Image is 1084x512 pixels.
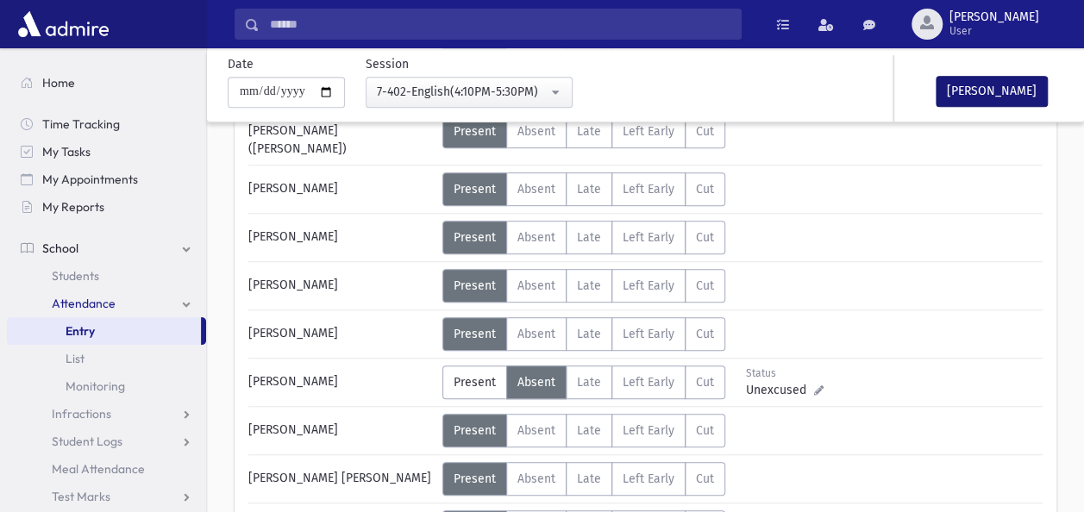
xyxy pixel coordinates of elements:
span: User [949,24,1039,38]
div: [PERSON_NAME] [240,414,442,447]
div: [PERSON_NAME] [240,365,442,399]
a: Meal Attendance [7,455,206,483]
a: List [7,345,206,372]
span: Time Tracking [42,116,120,132]
img: AdmirePro [14,7,113,41]
div: AttTypes [442,462,725,496]
a: My Reports [7,193,206,221]
span: Unexcused [746,381,813,399]
span: Cut [696,230,714,245]
span: Absent [517,375,555,390]
a: My Tasks [7,138,206,165]
a: Students [7,262,206,290]
span: Left Early [623,124,674,139]
span: Entry [66,323,95,339]
span: Late [577,124,601,139]
span: My Tasks [42,144,91,159]
span: Absent [517,182,555,197]
div: [PERSON_NAME] [240,221,442,254]
span: Left Early [623,182,674,197]
span: Cut [696,375,714,390]
span: Left Early [623,230,674,245]
span: Left Early [623,278,674,293]
a: Attendance [7,290,206,317]
a: Monitoring [7,372,206,400]
div: AttTypes [442,221,725,254]
span: Student Logs [52,434,122,449]
span: Late [577,230,601,245]
span: Home [42,75,75,91]
div: [PERSON_NAME] ([PERSON_NAME]) [240,115,442,158]
span: My Reports [42,199,104,215]
span: Present [454,471,496,486]
span: Late [577,182,601,197]
span: Infractions [52,406,111,421]
span: Present [454,278,496,293]
span: Present [454,375,496,390]
a: Home [7,69,206,97]
a: Student Logs [7,428,206,455]
div: [PERSON_NAME] [240,317,442,351]
button: 7-402-English(4:10PM-5:30PM) [366,77,573,108]
input: Search [260,9,741,40]
span: Late [577,423,601,438]
span: Cut [696,124,714,139]
span: Left Early [623,423,674,438]
div: AttTypes [442,365,725,399]
span: Cut [696,278,714,293]
button: [PERSON_NAME] [936,76,1048,107]
span: Present [454,423,496,438]
span: Attendance [52,296,116,311]
span: Absent [517,230,555,245]
span: Present [454,230,496,245]
span: Absent [517,471,555,486]
div: [PERSON_NAME] [240,269,442,303]
a: Infractions [7,400,206,428]
div: [PERSON_NAME] [240,172,442,206]
span: Absent [517,124,555,139]
span: School [42,240,78,256]
div: AttTypes [442,269,725,303]
div: AttTypes [442,172,725,206]
span: Cut [696,182,714,197]
span: Students [52,268,99,284]
span: Absent [517,423,555,438]
span: Present [454,124,496,139]
span: Monitoring [66,378,125,394]
label: Session [366,55,409,73]
a: Time Tracking [7,110,206,138]
span: Late [577,375,601,390]
div: [PERSON_NAME] [PERSON_NAME] [240,462,442,496]
span: Present [454,182,496,197]
span: Absent [517,278,555,293]
span: List [66,351,85,366]
span: Absent [517,327,555,341]
span: Late [577,278,601,293]
span: Test Marks [52,489,110,504]
a: Entry [7,317,201,345]
div: AttTypes [442,317,725,351]
div: Status [746,365,823,381]
div: 7-402-English(4:10PM-5:30PM) [377,83,548,101]
a: My Appointments [7,165,206,193]
div: AttTypes [442,414,725,447]
span: Left Early [623,327,674,341]
span: Meal Attendance [52,461,145,477]
a: Test Marks [7,483,206,510]
label: Date [228,55,254,73]
span: Cut [696,423,714,438]
span: [PERSON_NAME] [949,10,1039,24]
span: Left Early [623,375,674,390]
a: School [7,234,206,262]
div: AttTypes [442,115,725,148]
span: Late [577,327,601,341]
span: Present [454,327,496,341]
span: My Appointments [42,172,138,187]
span: Cut [696,327,714,341]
